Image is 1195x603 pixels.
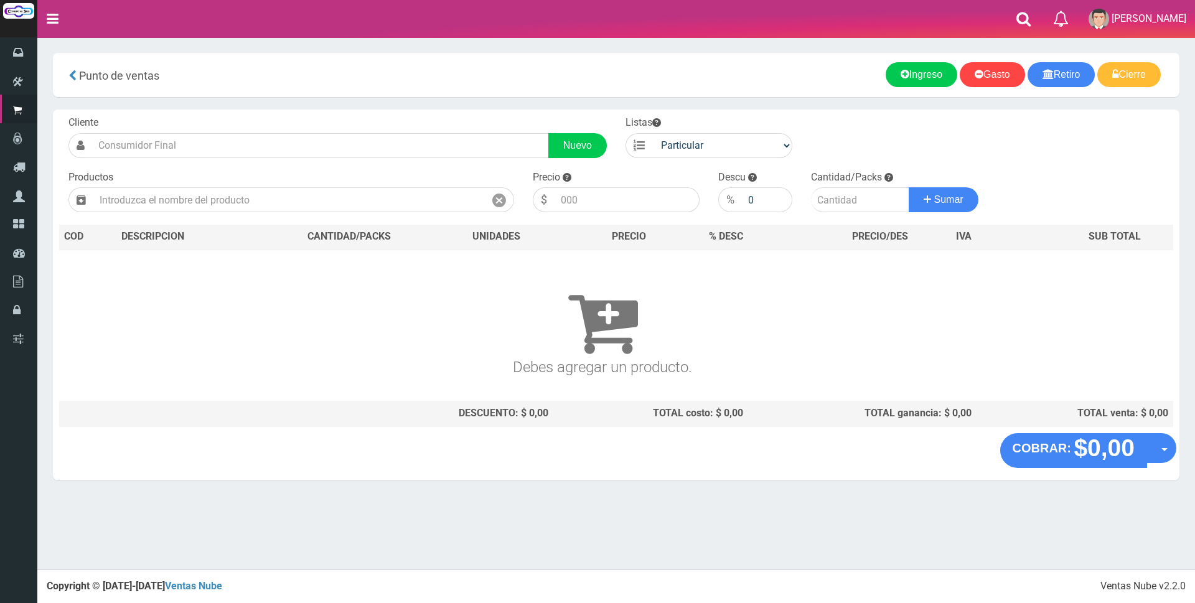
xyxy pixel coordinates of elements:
a: Gasto [960,62,1025,87]
a: Retiro [1028,62,1095,87]
input: Consumidor Final [92,133,549,158]
span: % DESC [709,230,743,242]
th: CANTIDAD/PACKS [258,225,440,250]
span: CRIPCION [139,230,184,242]
span: IVA [956,230,972,242]
label: Cliente [68,116,98,130]
a: Ingreso [886,62,957,87]
h4: Listo! [50,538,230,551]
a: Cierre [1097,62,1161,87]
div: TOTAL venta: $ 0,00 [982,406,1168,421]
button: × [232,537,243,557]
a: Ventas Nube [165,580,222,592]
label: Cantidad/Packs [811,171,882,185]
input: Cantidad [811,187,909,212]
div: % [718,187,742,212]
input: Introduzca el nombre del producto [93,187,485,212]
input: 000 [742,187,792,212]
span: PRECIO [612,230,646,244]
div: TOTAL costo: $ 0,00 [558,406,744,421]
div: DESCUENTO: $ 0,00 [263,406,548,421]
strong: COBRAR: [1013,441,1071,455]
span: Sumar [934,194,963,205]
label: Listas [626,116,661,130]
div: TOTAL ganancia: $ 0,00 [753,406,972,421]
strong: Copyright © [DATE]-[DATE] [47,580,222,592]
th: COD [59,225,116,250]
label: Productos [68,171,113,185]
th: UNIDADES [440,225,553,250]
button: Sumar [909,187,978,212]
span: PRECIO/DES [852,230,908,242]
button: COBRAR: $0,00 [1000,433,1148,468]
img: User Image [1089,9,1109,29]
input: 000 [555,187,700,212]
span: SUB TOTAL [1089,230,1141,244]
label: Descu [718,171,746,185]
label: Precio [533,171,560,185]
span: Punto de ventas [79,69,159,82]
div: Ventas Nube v2.2.0 [1100,579,1186,594]
strong: $0,00 [1074,434,1135,461]
a: Nuevo [548,133,607,158]
th: DES [116,225,258,250]
img: Logo grande [3,3,34,19]
div: $ [533,187,555,212]
h3: Debes agregar un producto. [64,268,1141,375]
span: [PERSON_NAME] [1112,12,1186,24]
